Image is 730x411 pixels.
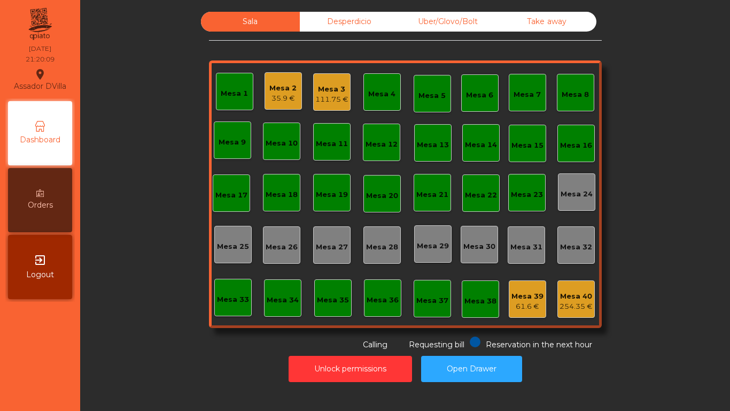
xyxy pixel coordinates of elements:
div: Mesa 27 [316,242,348,253]
div: Mesa 17 [215,190,247,201]
div: Mesa 36 [367,295,399,306]
span: Reservation in the next hour [486,340,592,349]
div: [DATE] [29,44,51,54]
div: Mesa 8 [562,89,589,100]
button: Open Drawer [421,356,522,382]
div: Mesa 18 [266,189,298,200]
img: qpiato [27,5,53,43]
div: Mesa 29 [417,241,449,252]
span: Dashboard [20,134,60,146]
span: Orders [28,200,53,211]
div: Mesa 4 [368,89,395,100]
div: Mesa 15 [511,140,543,151]
div: Mesa 37 [416,295,448,306]
div: Mesa 26 [266,242,298,253]
div: Mesa 16 [560,140,592,151]
div: Mesa 24 [561,189,593,200]
div: 254.35 € [560,301,593,312]
div: Mesa 28 [366,242,398,253]
div: Sala [201,12,300,32]
div: 35.9 € [269,93,297,104]
div: Mesa 34 [267,295,299,306]
div: Mesa 33 [217,294,249,305]
div: Mesa 11 [316,139,348,149]
div: Assador DVilla [14,66,66,93]
div: 111.75 € [315,94,348,105]
div: Mesa 10 [266,138,298,149]
div: Mesa 6 [466,90,493,101]
div: Uber/Glovo/Bolt [399,12,498,32]
i: exit_to_app [34,254,46,267]
div: Mesa 12 [366,139,398,150]
div: Mesa 35 [317,295,349,306]
div: Mesa 31 [510,242,542,253]
div: Mesa 1 [221,88,248,99]
div: Mesa 38 [464,296,496,307]
div: Mesa 39 [511,291,543,302]
span: Requesting bill [409,340,464,349]
div: Mesa 9 [219,137,246,148]
div: Mesa 32 [560,242,592,253]
div: Mesa 5 [418,90,446,101]
div: Mesa 30 [463,241,495,252]
div: 21:20:09 [26,55,55,64]
div: Desperdicio [300,12,399,32]
div: Mesa 40 [560,291,593,302]
span: Calling [363,340,387,349]
span: Logout [26,269,54,280]
div: Mesa 2 [269,83,297,94]
div: Mesa 22 [465,190,497,201]
div: Mesa 21 [416,189,448,200]
div: Mesa 7 [514,89,541,100]
div: Mesa 25 [217,241,249,252]
div: Mesa 23 [511,189,543,200]
div: Mesa 3 [315,84,348,95]
div: Mesa 20 [366,191,398,201]
button: Unlock permissions [289,356,412,382]
div: 61.6 € [511,301,543,312]
div: Mesa 13 [417,140,449,150]
div: Take away [498,12,596,32]
i: location_on [34,68,46,81]
div: Mesa 14 [465,140,497,150]
div: Mesa 19 [316,189,348,200]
